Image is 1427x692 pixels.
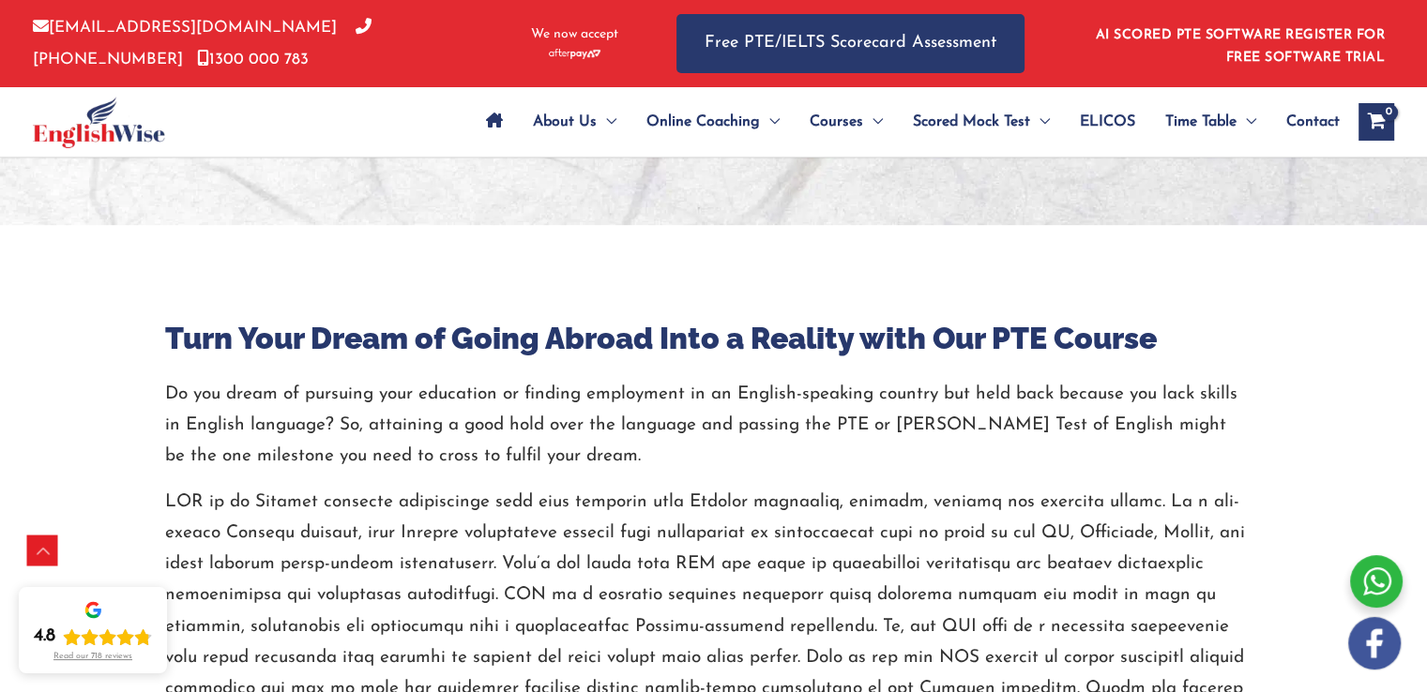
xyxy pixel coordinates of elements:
span: Menu Toggle [760,89,780,155]
img: white-facebook.png [1348,617,1401,669]
a: 1300 000 783 [197,52,309,68]
p: Do you dream of pursuing your education or finding employment in an English-speaking country but ... [165,379,1249,473]
a: About UsMenu Toggle [518,89,631,155]
a: Online CoachingMenu Toggle [631,89,795,155]
a: Scored Mock TestMenu Toggle [898,89,1065,155]
span: ELICOS [1080,89,1135,155]
span: Contact [1286,89,1340,155]
div: Rating: 4.8 out of 5 [34,625,152,648]
a: Free PTE/IELTS Scorecard Assessment [676,14,1025,73]
a: View Shopping Cart, empty [1359,103,1394,141]
a: AI SCORED PTE SOFTWARE REGISTER FOR FREE SOFTWARE TRIAL [1096,28,1386,65]
span: About Us [533,89,597,155]
span: We now accept [531,25,618,44]
span: Online Coaching [646,89,760,155]
span: Courses [810,89,863,155]
a: [PHONE_NUMBER] [33,20,372,67]
a: Time TableMenu Toggle [1150,89,1271,155]
aside: Header Widget 1 [1085,13,1394,74]
a: Contact [1271,89,1340,155]
img: cropped-ew-logo [33,97,165,148]
a: CoursesMenu Toggle [795,89,898,155]
span: Menu Toggle [1237,89,1256,155]
span: Menu Toggle [597,89,616,155]
span: Menu Toggle [863,89,883,155]
a: ELICOS [1065,89,1150,155]
span: Time Table [1165,89,1237,155]
a: [EMAIL_ADDRESS][DOMAIN_NAME] [33,20,337,36]
h3: Turn Your Dream of Going Abroad Into a Reality with Our PTE Course [165,319,1249,358]
img: Afterpay-Logo [549,49,600,59]
span: Scored Mock Test [913,89,1030,155]
div: 4.8 [34,625,55,648]
span: Menu Toggle [1030,89,1050,155]
div: Read our 718 reviews [53,652,132,662]
nav: Site Navigation: Main Menu [471,89,1340,155]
